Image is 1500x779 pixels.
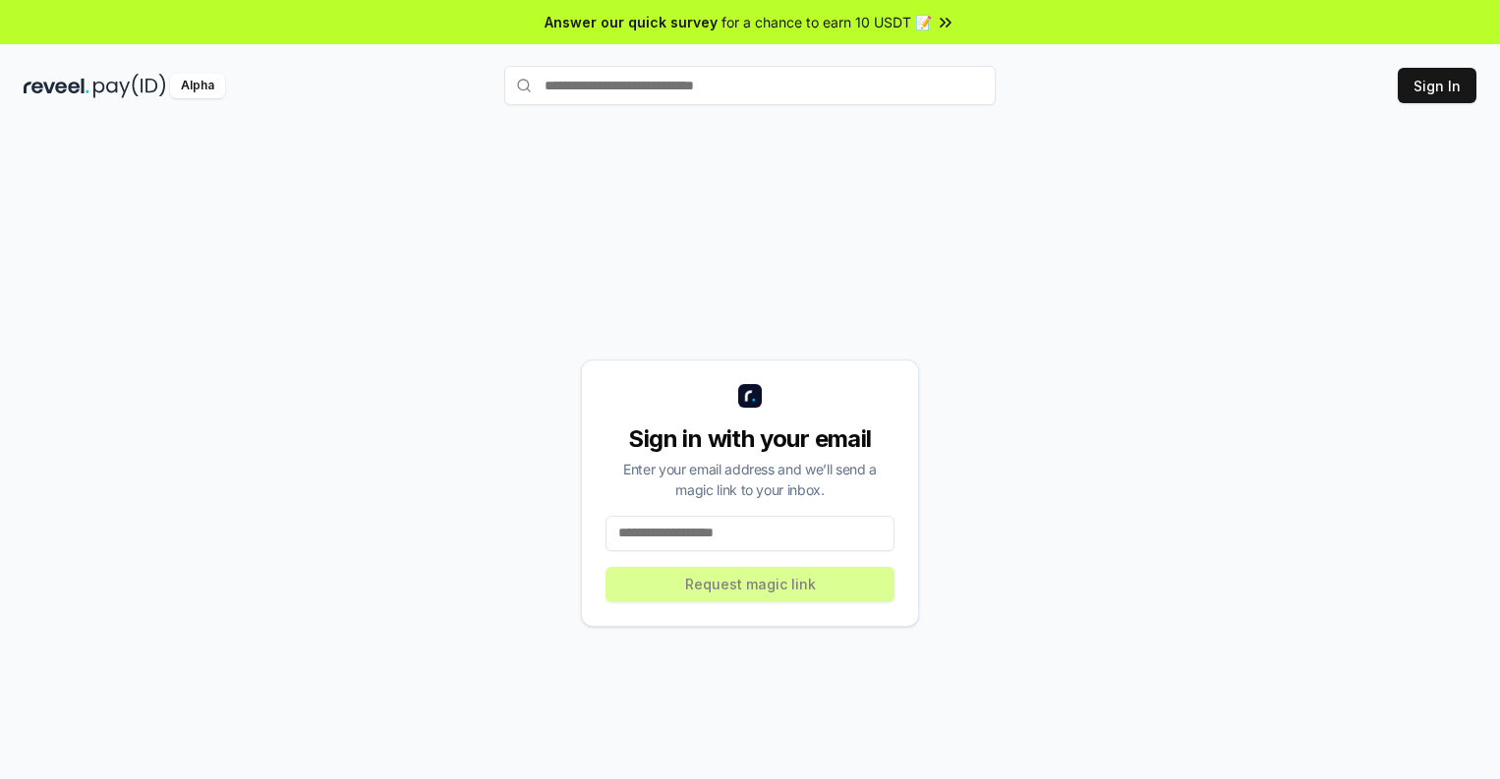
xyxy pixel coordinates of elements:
[721,12,932,32] span: for a chance to earn 10 USDT 📝
[738,384,762,408] img: logo_small
[606,459,894,500] div: Enter your email address and we’ll send a magic link to your inbox.
[93,74,166,98] img: pay_id
[545,12,718,32] span: Answer our quick survey
[606,423,894,455] div: Sign in with your email
[1398,68,1476,103] button: Sign In
[24,74,89,98] img: reveel_dark
[170,74,225,98] div: Alpha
